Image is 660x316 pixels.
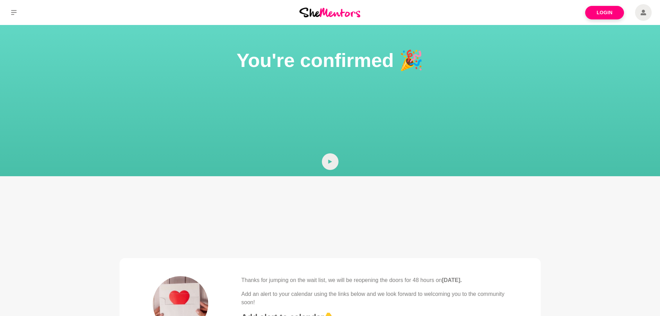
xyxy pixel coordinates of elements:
[299,8,360,17] img: She Mentors Logo
[241,290,508,307] p: Add an alert to your calendar using the links below and we look forward to welcoming you to the c...
[442,277,461,283] strong: [DATE].
[8,47,652,74] h1: You're confirmed 🎉
[241,276,508,284] p: Thanks for jumping on the wait list, we will be reopening the doors for 48 hours on
[585,6,624,19] a: Login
